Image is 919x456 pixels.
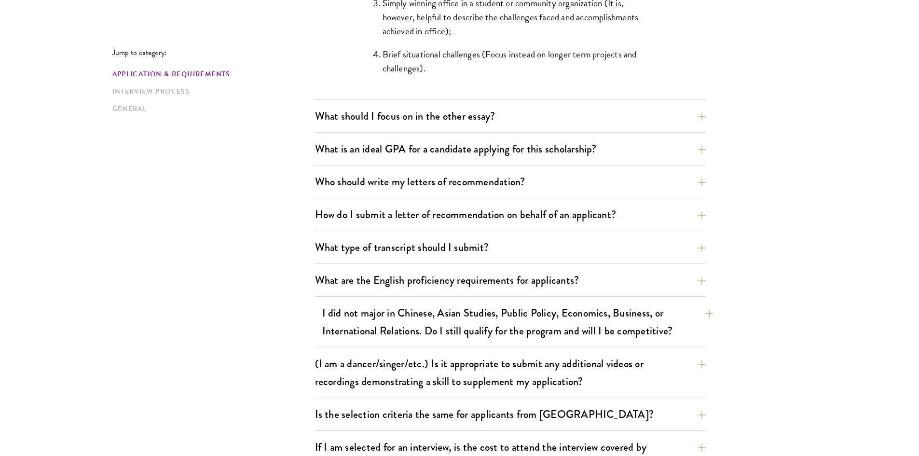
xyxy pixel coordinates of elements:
button: Who should write my letters of recommendation? [315,171,706,193]
button: What is an ideal GPA for a candidate applying for this scholarship? [315,138,706,160]
button: What type of transcript should I submit? [315,236,706,258]
p: Jump to category: [112,48,315,57]
button: (I am a dancer/singer/etc.) Is it appropriate to submit any additional videos or recordings demon... [315,353,706,392]
a: Interview Process [112,86,309,97]
button: What should I focus on in the other essay? [315,105,706,127]
a: Application & Requirements [112,69,309,79]
button: What are the English proficiency requirements for applicants? [315,269,706,291]
button: Is the selection criteria the same for applicants from [GEOGRAPHIC_DATA]? [315,403,706,425]
a: General [112,104,309,114]
button: How do I submit a letter of recommendation on behalf of an applicant? [315,204,706,225]
li: Brief situational challenges (Focus instead on longer term projects and challenges). [383,47,648,75]
button: I did not major in Chinese, Asian Studies, Public Policy, Economics, Business, or International R... [322,302,713,342]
